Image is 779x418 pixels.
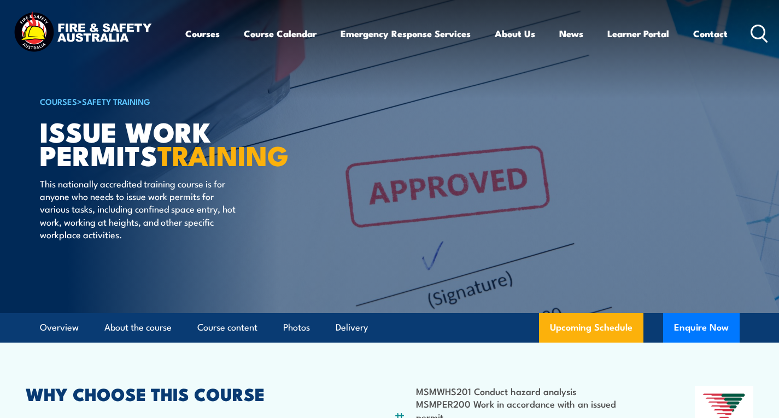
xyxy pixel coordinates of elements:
button: Enquire Now [663,313,740,343]
p: This nationally accredited training course is for anyone who needs to issue work permits for vari... [40,177,239,241]
li: MSMWHS201 Conduct hazard analysis [416,385,642,397]
a: Photos [283,313,310,342]
a: Courses [185,19,220,48]
a: News [559,19,583,48]
a: About the course [104,313,172,342]
a: Upcoming Schedule [539,313,643,343]
h6: > [40,95,310,108]
a: Course Calendar [244,19,317,48]
a: Contact [693,19,728,48]
a: Course content [197,313,257,342]
a: About Us [495,19,535,48]
a: Delivery [336,313,368,342]
a: Emergency Response Services [341,19,471,48]
a: Overview [40,313,79,342]
strong: TRAINING [157,133,289,175]
a: Learner Portal [607,19,669,48]
a: COURSES [40,95,77,107]
h2: WHY CHOOSE THIS COURSE [26,386,341,401]
h1: Issue Work Permits [40,119,310,166]
a: Safety Training [82,95,150,107]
